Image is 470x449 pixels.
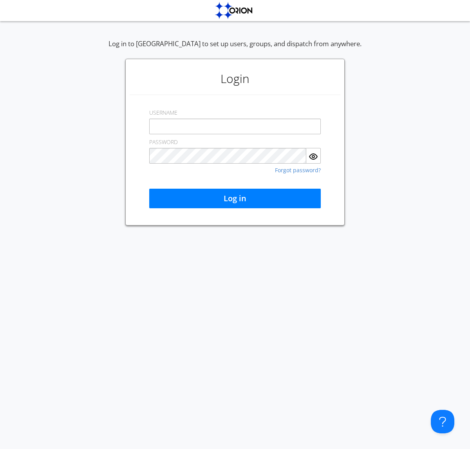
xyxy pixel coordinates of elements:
[149,138,178,146] label: PASSWORD
[431,410,454,433] iframe: Toggle Customer Support
[149,148,306,164] input: Password
[149,109,177,117] label: USERNAME
[275,168,321,173] a: Forgot password?
[108,39,362,59] div: Log in to [GEOGRAPHIC_DATA] to set up users, groups, and dispatch from anywhere.
[130,63,340,94] h1: Login
[149,189,321,208] button: Log in
[309,152,318,161] img: eye.svg
[306,148,321,164] button: Show Password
